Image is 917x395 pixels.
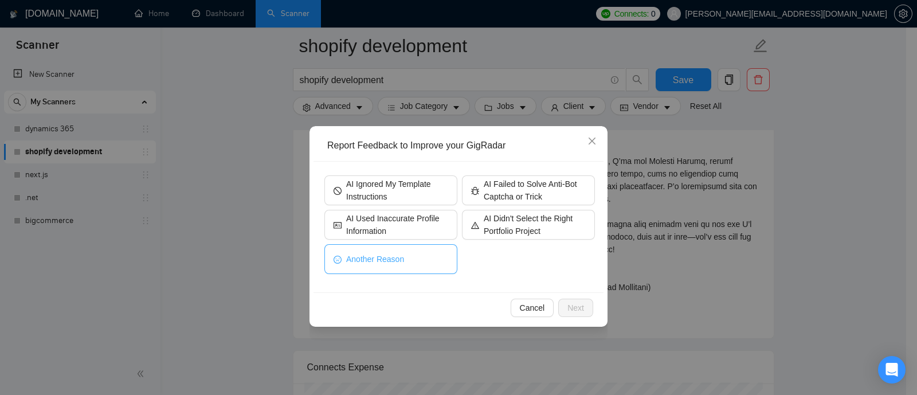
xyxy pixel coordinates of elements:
[324,175,457,205] button: stopAI Ignored My Template Instructions
[577,126,608,157] button: Close
[324,244,457,274] button: frownAnother Reason
[558,299,593,317] button: Next
[471,186,479,194] span: bug
[587,136,597,146] span: close
[327,139,598,152] div: Report Feedback to Improve your GigRadar
[334,186,342,194] span: stop
[346,178,448,203] span: AI Ignored My Template Instructions
[471,220,479,229] span: warning
[346,212,448,237] span: AI Used Inaccurate Profile Information
[346,253,404,265] span: Another Reason
[878,356,906,384] div: Open Intercom Messenger
[462,210,595,240] button: warningAI Didn't Select the Right Portfolio Project
[520,302,545,314] span: Cancel
[334,255,342,263] span: frown
[511,299,554,317] button: Cancel
[334,220,342,229] span: idcard
[462,175,595,205] button: bugAI Failed to Solve Anti-Bot Captcha or Trick
[484,212,586,237] span: AI Didn't Select the Right Portfolio Project
[484,178,586,203] span: AI Failed to Solve Anti-Bot Captcha or Trick
[324,210,457,240] button: idcardAI Used Inaccurate Profile Information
